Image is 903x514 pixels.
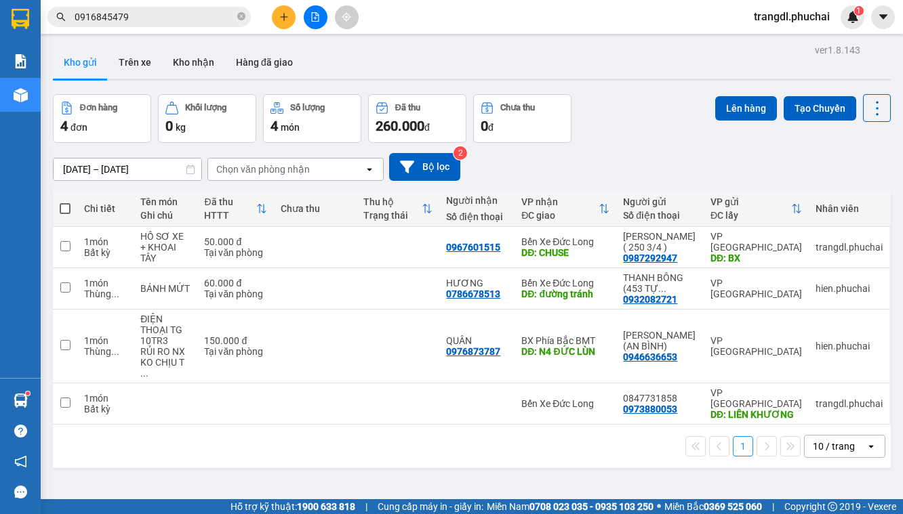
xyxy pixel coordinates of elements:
[816,242,883,253] div: trangdl.phuchai
[26,391,30,395] sup: 1
[140,314,190,346] div: ĐIỆN THOẠI TG 10TR3
[204,335,267,346] div: 150.000 đ
[623,351,677,362] div: 0946636653
[710,278,802,299] div: VP [GEOGRAPHIC_DATA]
[53,46,108,79] button: Kho gửi
[335,5,359,29] button: aim
[733,436,753,456] button: 1
[815,43,860,58] div: ver 1.8.143
[176,122,186,133] span: kg
[623,404,677,414] div: 0973880053
[710,409,802,420] div: DĐ: LIÊN KHƯƠNG
[204,278,267,288] div: 60.000 đ
[623,196,697,207] div: Người gửi
[446,335,508,346] div: QUÂN
[481,118,488,134] span: 0
[162,46,225,79] button: Kho nhận
[12,9,29,29] img: logo-vxr
[521,288,609,299] div: DĐ: đường tránh
[281,203,350,214] div: Chưa thu
[704,501,762,512] strong: 0369 525 060
[204,196,256,207] div: Đã thu
[14,425,27,437] span: question-circle
[310,12,320,22] span: file-add
[230,499,355,514] span: Hỗ trợ kỹ thuật:
[521,278,609,288] div: Bến Xe Đức Long
[84,288,127,299] div: Thùng vừa
[816,283,883,294] div: hien.phuchai
[281,122,300,133] span: món
[84,404,127,414] div: Bất kỳ
[866,441,877,452] svg: open
[225,46,304,79] button: Hàng đã giao
[378,499,483,514] span: Cung cấp máy in - giấy in:
[84,335,127,346] div: 1 món
[515,191,616,227] th: Toggle SortBy
[710,253,802,263] div: DĐ: BX
[784,96,856,121] button: Tạo Chuyến
[71,122,87,133] span: đơn
[395,103,420,112] div: Đã thu
[710,196,791,207] div: VP gửi
[363,196,422,207] div: Thu hộ
[140,283,190,294] div: BÁNH MỨT
[521,398,609,409] div: Bến Xe Đức Long
[623,272,697,294] div: THANH BÔNG (453 TỰ PHƯỚC, PHƯỜNG XUÂN THÀNH)
[14,88,28,102] img: warehouse-icon
[446,288,500,299] div: 0786678513
[56,12,66,22] span: search
[658,283,666,294] span: ...
[140,231,190,263] div: HỒ SƠ XE + KHOAI TÂY
[521,196,599,207] div: VP nhận
[357,191,439,227] th: Toggle SortBy
[828,502,837,511] span: copyright
[237,12,245,20] span: close-circle
[140,210,190,221] div: Ghi chú
[84,236,127,247] div: 1 món
[743,8,841,25] span: trangdl.phuchai
[363,210,422,221] div: Trạng thái
[521,247,609,258] div: DĐ: CHUSE
[704,191,809,227] th: Toggle SortBy
[710,335,802,357] div: VP [GEOGRAPHIC_DATA]
[376,118,424,134] span: 260.000
[446,195,508,206] div: Người nhận
[816,203,883,214] div: Nhân viên
[529,501,654,512] strong: 0708 023 035 - 0935 103 250
[84,346,127,357] div: Thùng xốp
[446,278,508,288] div: HƯƠNG
[715,96,777,121] button: Lên hàng
[14,393,28,408] img: warehouse-icon
[204,288,267,299] div: Tại văn phòng
[84,393,127,404] div: 1 món
[84,203,127,214] div: Chi tiết
[365,499,367,514] span: |
[487,499,654,514] span: Miền Nam
[111,288,119,299] span: ...
[521,346,609,357] div: DĐ: N4 ĐỨC LÙN
[140,346,190,379] div: RỦI RO NX KO CHỊU TN HÀNG BÊN TRONG
[263,94,361,143] button: Số lượng4món
[847,11,859,23] img: icon-new-feature
[14,486,27,498] span: message
[813,440,855,453] div: 10 / trang
[816,398,883,409] div: trangdl.phuchai
[623,210,697,221] div: Số điện thoại
[364,164,375,175] svg: open
[204,236,267,247] div: 50.000 đ
[710,387,802,409] div: VP [GEOGRAPHIC_DATA]
[488,122,494,133] span: đ
[368,94,466,143] button: Đã thu260.000đ
[623,330,697,351] div: MỸ DUYÊN (AN BÌNH)
[80,103,117,112] div: Đơn hàng
[53,94,151,143] button: Đơn hàng4đơn
[854,6,864,16] sup: 1
[272,5,296,29] button: plus
[111,346,119,357] span: ...
[204,210,256,221] div: HTTT
[710,231,802,253] div: VP [GEOGRAPHIC_DATA]
[856,6,861,16] span: 1
[14,455,27,468] span: notification
[664,499,762,514] span: Miền Bắc
[185,103,226,112] div: Khối lượng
